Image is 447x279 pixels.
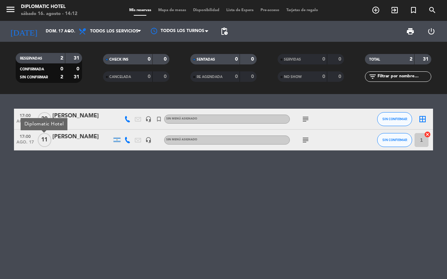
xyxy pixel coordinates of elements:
strong: 0 [235,74,238,79]
div: sábado 16. agosto - 14:12 [21,10,78,17]
span: Mis reservas [126,8,155,12]
i: menu [5,4,16,15]
span: CHECK INS [109,58,129,61]
i: arrow_drop_down [65,27,73,36]
i: subject [301,136,310,144]
strong: 0 [338,74,343,79]
span: Tarjetas de regalo [283,8,322,12]
div: Diplomatic Hotel [21,3,78,10]
strong: 0 [322,74,325,79]
strong: 0 [338,57,343,62]
span: NO SHOW [284,75,302,79]
span: Todos los servicios [90,29,138,34]
i: [DATE] [5,24,42,39]
strong: 0 [164,74,168,79]
div: LOG OUT [421,21,442,42]
span: 17:00 [16,132,34,140]
span: ago. 17 [16,119,34,127]
span: print [406,27,415,36]
i: search [428,6,437,14]
div: Diplomatic Hotel [21,118,67,130]
span: SERVIDAS [284,58,301,61]
span: SENTADAS [197,58,215,61]
span: RESERVADAS [20,57,42,60]
strong: 0 [251,57,255,62]
div: [PERSON_NAME] [52,132,112,141]
i: power_settings_new [427,27,435,36]
i: add_circle_outline [372,6,380,14]
span: SIN CONFIRMAR [382,117,407,121]
i: filter_list [368,72,377,81]
div: [PERSON_NAME] [52,111,112,121]
strong: 31 [74,56,81,61]
span: Sin menú asignado [166,117,197,120]
strong: 31 [423,57,430,62]
strong: 0 [251,74,255,79]
strong: 2 [410,57,412,62]
strong: 2 [60,56,63,61]
span: TOTAL [369,58,380,61]
i: cancel [424,131,431,138]
span: RE AGENDADA [197,75,222,79]
input: Filtrar por nombre... [377,73,431,80]
strong: 0 [60,67,63,71]
span: CANCELADA [109,75,131,79]
strong: 0 [148,74,151,79]
span: Mapa de mesas [155,8,190,12]
i: headset_mic [145,116,152,122]
span: Pre-acceso [257,8,283,12]
strong: 0 [76,67,81,71]
button: SIN CONFIRMAR [377,112,412,126]
i: border_all [418,115,427,123]
span: Sin menú asignado [166,138,197,141]
span: SIN CONFIRMAR [382,138,407,142]
span: Lista de Espera [223,8,257,12]
span: 11 [38,133,51,147]
strong: 31 [74,75,81,79]
span: SIN CONFIRMAR [20,76,48,79]
strong: 0 [164,57,168,62]
span: 20 [38,112,51,126]
span: CONFIRMADA [20,68,44,71]
i: exit_to_app [390,6,399,14]
i: turned_in_not [156,116,162,122]
strong: 2 [60,75,63,79]
i: headset_mic [145,137,152,143]
span: ago. 17 [16,140,34,148]
button: SIN CONFIRMAR [377,133,412,147]
span: Disponibilidad [190,8,223,12]
strong: 0 [322,57,325,62]
span: 17:00 [16,111,34,119]
i: turned_in_not [409,6,418,14]
button: menu [5,4,16,17]
strong: 0 [148,57,151,62]
strong: 0 [235,57,238,62]
i: subject [301,115,310,123]
span: pending_actions [220,27,228,36]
